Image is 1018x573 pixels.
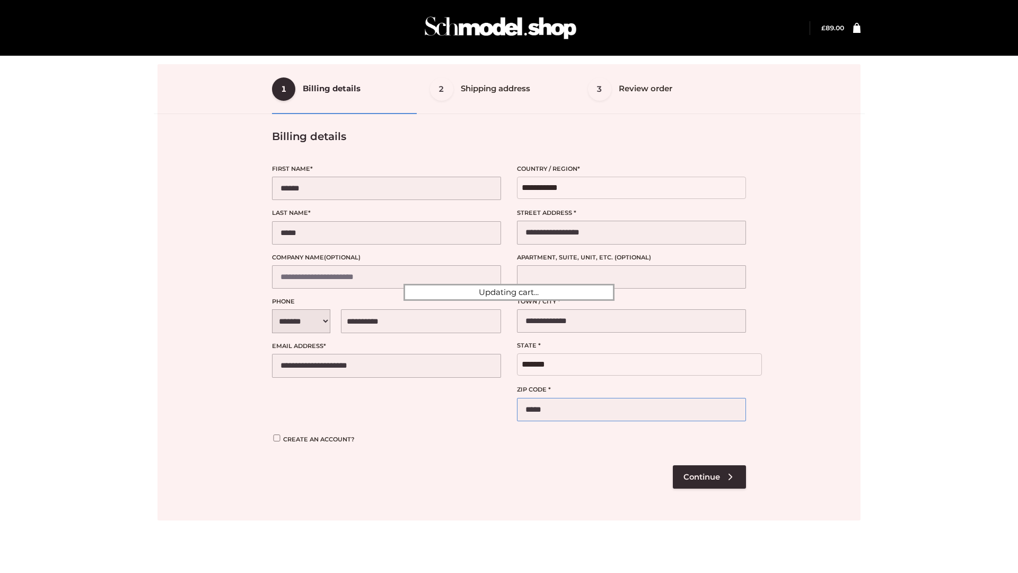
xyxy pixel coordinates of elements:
img: Schmodel Admin 964 [421,7,580,49]
a: £89.00 [821,24,844,32]
span: £ [821,24,826,32]
div: Updating cart... [403,284,615,301]
bdi: 89.00 [821,24,844,32]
